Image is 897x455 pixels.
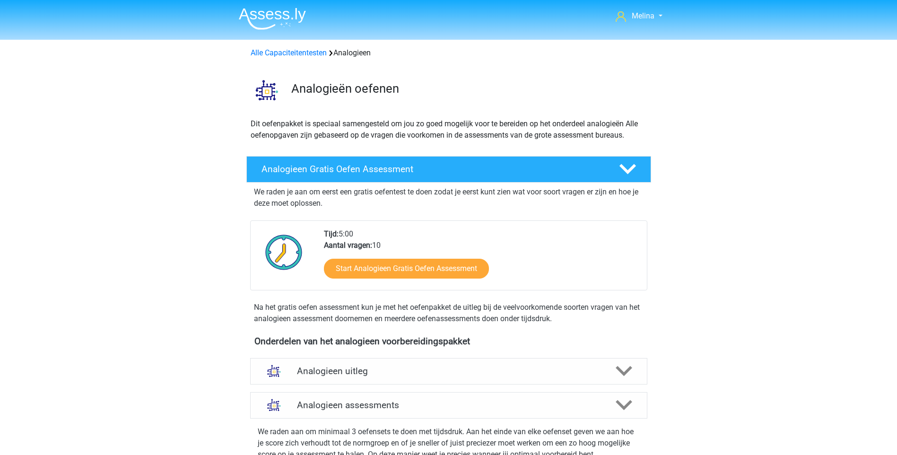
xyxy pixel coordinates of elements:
[247,70,287,110] img: analogieen
[254,336,643,347] h4: Onderdelen van het analogieen voorbereidingspakket
[247,47,651,59] div: Analogieen
[251,118,647,141] p: Dit oefenpakket is speciaal samengesteld om jou zo goed mogelijk voor te bereiden op het onderdee...
[632,11,654,20] span: Melina
[246,358,651,385] a: uitleg Analogieen uitleg
[254,186,644,209] p: We raden je aan om eerst een gratis oefentest te doen zodat je eerst kunt zien wat voor soort vra...
[243,156,655,183] a: Analogieen Gratis Oefen Assessment
[324,229,339,238] b: Tijd:
[324,241,372,250] b: Aantal vragen:
[261,164,604,175] h4: Analogieen Gratis Oefen Assessment
[246,392,651,419] a: assessments Analogieen assessments
[317,228,646,290] div: 5:00 10
[324,259,489,279] a: Start Analogieen Gratis Oefen Assessment
[239,8,306,30] img: Assessly
[297,400,601,411] h4: Analogieen assessments
[297,366,601,376] h4: Analogieen uitleg
[262,393,286,417] img: analogieen assessments
[260,228,308,276] img: Klok
[251,48,327,57] a: Alle Capaciteitentesten
[262,359,286,383] img: analogieen uitleg
[612,10,666,22] a: Melina
[250,302,647,324] div: Na het gratis oefen assessment kun je met het oefenpakket de uitleg bij de veelvoorkomende soorte...
[291,81,644,96] h3: Analogieën oefenen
